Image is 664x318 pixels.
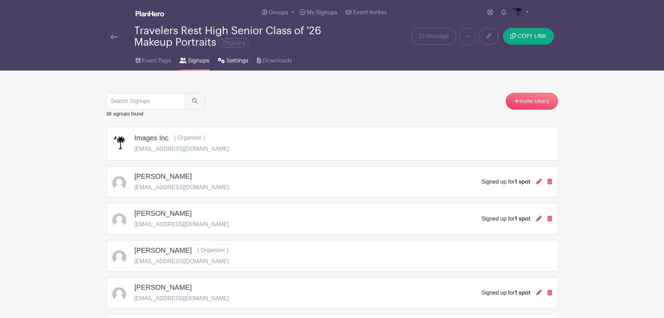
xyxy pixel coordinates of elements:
span: 1 spot [515,290,531,296]
span: My Signups [307,10,337,15]
img: default-ce2991bfa6775e67f084385cd625a349d9dcbb7a52a09fb2fda1e96e2d18dcdb.png [112,250,126,264]
span: Downloads [262,57,292,65]
div: Signed up for [481,215,530,223]
small: 38 signups found [106,111,144,117]
p: [EMAIL_ADDRESS][DOMAIN_NAME] [135,294,229,303]
h5: [PERSON_NAME] [135,172,192,180]
span: Ongoing [219,38,249,47]
h5: [PERSON_NAME] [135,209,192,217]
a: Downloads [257,48,292,71]
a: Event Page [136,48,171,71]
div: Travelers Rest High Senior Class of '26 Makeup Portraits [134,25,360,48]
img: logo_white-6c42ec7e38ccf1d336a20a19083b03d10ae64f83f12c07503d8b9e83406b4c7d.svg [136,11,164,16]
span: ( Organizer ) [197,247,229,253]
button: COPY LINK [503,28,554,45]
a: Settings [218,48,248,71]
img: default-ce2991bfa6775e67f084385cd625a349d9dcbb7a52a09fb2fda1e96e2d18dcdb.png [112,287,126,301]
h5: [PERSON_NAME] [135,283,192,291]
h5: [PERSON_NAME] [135,246,192,254]
p: [EMAIL_ADDRESS][DOMAIN_NAME] [135,220,229,229]
span: Settings [227,57,249,65]
span: Event Invites [353,10,387,15]
input: Search Signups [106,93,185,110]
p: [EMAIL_ADDRESS][DOMAIN_NAME] [135,183,229,192]
img: back-arrow-29a5d9b10d5bd6ae65dc969a981735edf675c4d7a1fe02e03b50dbd4ba3cdb55.svg [110,35,117,39]
span: Event Page [142,57,171,65]
div: Signed up for [481,289,530,297]
a: Signups [180,48,209,71]
img: IMAGES%20logo%20transparenT%20PNG%20s.png [112,135,126,155]
h5: Images Inc [135,134,169,142]
a: Message [412,28,456,45]
span: Message [426,32,449,40]
p: [EMAIL_ADDRESS][DOMAIN_NAME] [135,145,229,153]
span: Groups [269,10,288,15]
span: ( Organizer ) [174,135,205,141]
span: 1 spot [515,179,531,185]
span: 1 spot [515,216,531,222]
img: IMAGES%20logo%20transparenT%20PNG%20s.png [512,7,523,18]
span: COPY LINK [518,34,547,39]
img: default-ce2991bfa6775e67f084385cd625a349d9dcbb7a52a09fb2fda1e96e2d18dcdb.png [112,213,126,227]
div: Signed up for [481,178,530,186]
a: Invite Users [506,93,558,110]
img: default-ce2991bfa6775e67f084385cd625a349d9dcbb7a52a09fb2fda1e96e2d18dcdb.png [112,176,126,190]
p: [EMAIL_ADDRESS][DOMAIN_NAME] [135,257,229,266]
span: Signups [188,57,209,65]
